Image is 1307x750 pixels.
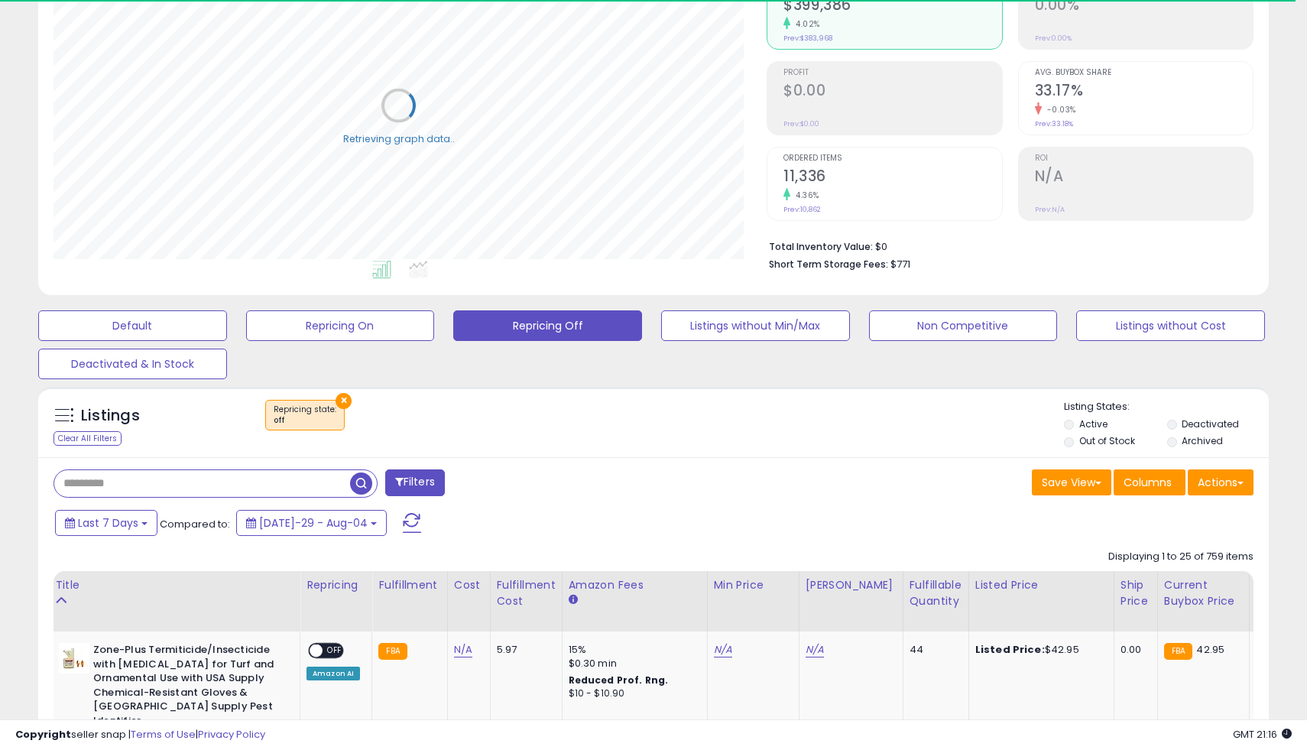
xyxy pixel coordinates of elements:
[343,131,455,145] div: Retrieving graph data..
[1182,434,1223,447] label: Archived
[54,431,122,446] div: Clear All Filters
[1035,154,1253,163] span: ROI
[1124,475,1172,490] span: Columns
[1035,167,1253,188] h2: N/A
[783,69,1001,77] span: Profit
[569,577,701,593] div: Amazon Fees
[1114,469,1185,495] button: Columns
[975,642,1045,657] b: Listed Price:
[661,310,850,341] button: Listings without Min/Max
[274,404,336,427] span: Repricing state :
[783,119,819,128] small: Prev: $0.00
[890,257,910,271] span: $771
[569,593,578,607] small: Amazon Fees.
[1182,417,1239,430] label: Deactivated
[336,393,352,409] button: ×
[1035,205,1065,214] small: Prev: N/A
[769,258,888,271] b: Short Term Storage Fees:
[569,643,696,657] div: 15%
[714,642,732,657] a: N/A
[378,643,407,660] small: FBA
[714,577,793,593] div: Min Price
[497,577,556,609] div: Fulfillment Cost
[454,642,472,657] a: N/A
[78,515,138,531] span: Last 7 Days
[975,643,1102,657] div: $42.95
[1121,577,1151,609] div: Ship Price
[453,310,642,341] button: Repricing Off
[1035,119,1073,128] small: Prev: 33.18%
[1032,469,1111,495] button: Save View
[306,667,360,680] div: Amazon AI
[1079,434,1135,447] label: Out of Stock
[869,310,1058,341] button: Non Competitive
[806,642,824,657] a: N/A
[274,415,336,426] div: off
[385,469,445,496] button: Filters
[1064,400,1268,414] p: Listing States:
[306,577,365,593] div: Repricing
[131,727,196,742] a: Terms of Use
[15,728,265,742] div: seller snap | |
[790,190,819,201] small: 4.36%
[769,240,873,253] b: Total Inventory Value:
[81,405,140,427] h5: Listings
[569,657,696,670] div: $0.30 min
[93,643,279,732] b: Zone-Plus Termiticide/Insecticide with [MEDICAL_DATA] for Turf and Ornamental Use with USA Supply...
[1164,577,1243,609] div: Current Buybox Price
[38,349,227,379] button: Deactivated & In Stock
[1233,727,1292,742] span: 2025-08-12 21:16 GMT
[1121,643,1146,657] div: 0.00
[783,34,832,43] small: Prev: $383,968
[1108,550,1253,564] div: Displaying 1 to 25 of 759 items
[569,674,669,687] b: Reduced Prof. Rng.
[15,727,71,742] strong: Copyright
[910,577,962,609] div: Fulfillable Quantity
[783,167,1001,188] h2: 11,336
[246,310,435,341] button: Repricing On
[783,82,1001,102] h2: $0.00
[1079,417,1108,430] label: Active
[1035,82,1253,102] h2: 33.17%
[806,577,897,593] div: [PERSON_NAME]
[454,577,484,593] div: Cost
[198,727,265,742] a: Privacy Policy
[160,517,230,531] span: Compared to:
[38,310,227,341] button: Default
[259,515,368,531] span: [DATE]-29 - Aug-04
[1076,310,1265,341] button: Listings without Cost
[323,644,347,657] span: OFF
[1164,643,1192,660] small: FBA
[1035,34,1072,43] small: Prev: 0.00%
[55,577,294,593] div: Title
[910,643,957,657] div: 44
[59,643,89,674] img: 3192rXQLm2L._SL40_.jpg
[783,154,1001,163] span: Ordered Items
[769,236,1242,255] li: $0
[1042,104,1076,115] small: -0.03%
[1035,69,1253,77] span: Avg. Buybox Share
[236,510,387,536] button: [DATE]-29 - Aug-04
[790,18,820,30] small: 4.02%
[55,510,157,536] button: Last 7 Days
[497,643,550,657] div: 5.97
[783,205,821,214] small: Prev: 10,862
[1188,469,1253,495] button: Actions
[1196,642,1224,657] span: 42.95
[569,687,696,700] div: $10 - $10.90
[378,577,440,593] div: Fulfillment
[975,577,1108,593] div: Listed Price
